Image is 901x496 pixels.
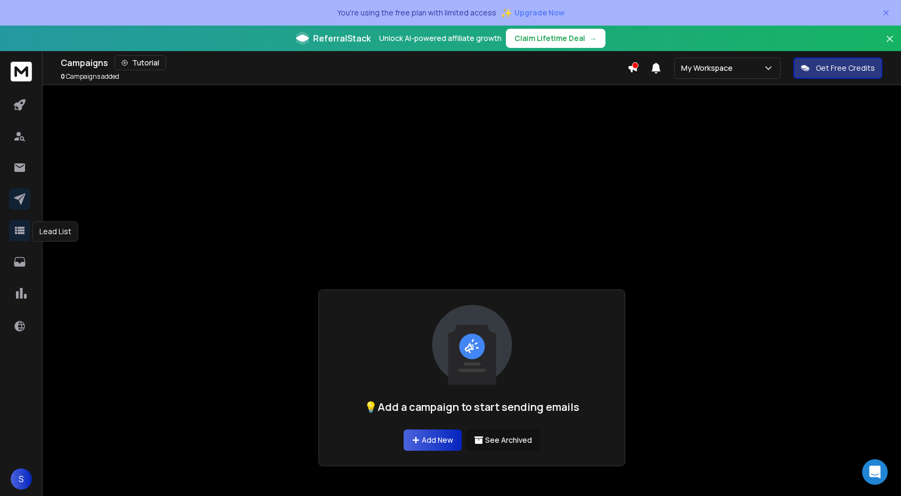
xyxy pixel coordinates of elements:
[404,429,462,451] a: Add New
[514,7,564,18] span: Upgrade Now
[501,2,564,23] button: ✨Upgrade Now
[364,400,579,415] h1: 💡Add a campaign to start sending emails
[816,63,875,73] p: Get Free Credits
[313,32,371,45] span: ReferralStack
[114,55,166,70] button: Tutorial
[32,221,78,242] div: Lead List
[61,55,627,70] div: Campaigns
[337,7,496,18] p: You're using the free plan with limited access
[501,5,512,20] span: ✨
[862,459,888,485] div: Open Intercom Messenger
[589,33,597,44] span: →
[379,33,502,44] p: Unlock AI-powered affiliate growth
[883,32,897,57] button: Close banner
[61,72,119,81] p: Campaigns added
[506,29,605,48] button: Claim Lifetime Deal→
[466,429,540,451] button: See Archived
[11,468,32,490] button: S
[681,63,737,73] p: My Workspace
[793,57,882,79] button: Get Free Credits
[61,72,65,81] span: 0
